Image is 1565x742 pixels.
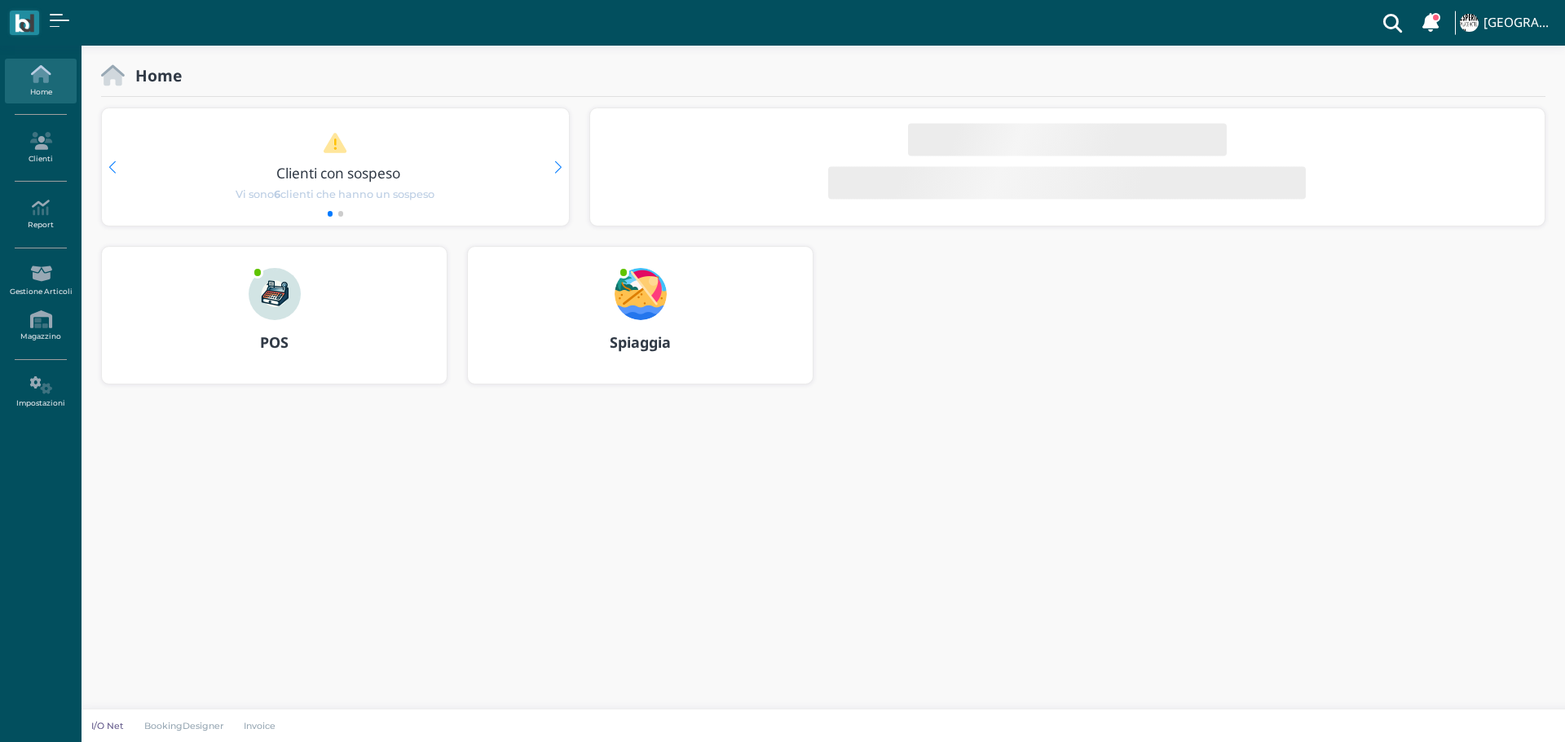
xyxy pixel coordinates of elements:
h4: [GEOGRAPHIC_DATA] [1483,16,1555,30]
span: Vi sono clienti che hanno un sospeso [236,187,434,202]
h3: Clienti con sospeso [136,165,540,181]
a: ... POS [101,246,447,404]
a: Clienti con sospeso Vi sono6clienti che hanno un sospeso [133,132,537,202]
a: ... [GEOGRAPHIC_DATA] [1457,3,1555,42]
b: POS [260,332,289,352]
h2: Home [125,67,182,84]
img: ... [1460,14,1478,32]
a: Clienti [5,125,76,170]
b: 6 [274,188,280,200]
div: 1 / 2 [102,108,569,226]
img: ... [615,268,667,320]
div: Next slide [554,161,562,173]
a: Gestione Articoli [5,258,76,303]
iframe: Help widget launcher [1449,692,1551,728]
a: Impostazioni [5,370,76,415]
a: ... Spiaggia [467,246,813,404]
a: Magazzino [5,304,76,349]
img: ... [249,268,301,320]
div: Previous slide [108,161,116,173]
a: Home [5,59,76,103]
img: logo [15,14,33,33]
b: Spiaggia [610,332,671,352]
a: Report [5,192,76,237]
